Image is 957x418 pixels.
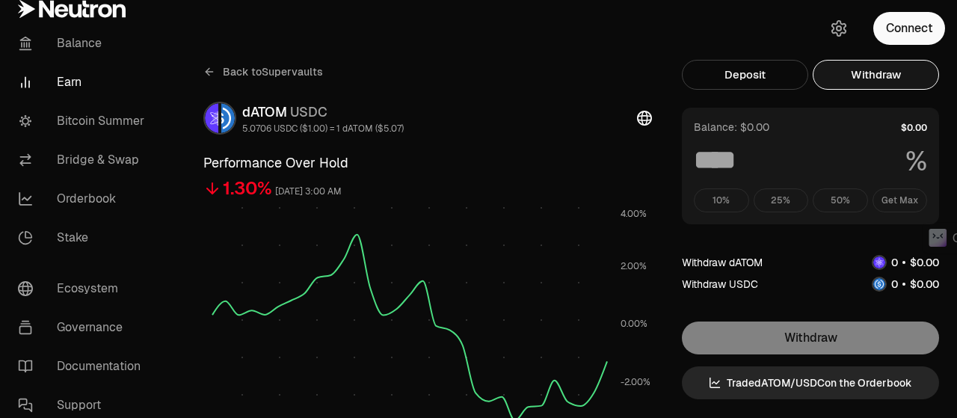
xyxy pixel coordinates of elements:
a: Earn [6,63,161,102]
button: Withdraw [813,60,939,90]
div: [DATE] 3:00 AM [275,183,342,200]
span: USDC [290,103,327,120]
span: Back to Supervaults [223,64,323,79]
tspan: 2.00% [621,260,647,272]
a: Stake [6,218,161,257]
button: Deposit [682,60,808,90]
a: Governance [6,308,161,347]
img: USDC Logo [873,278,885,290]
div: Withdraw USDC [682,277,758,292]
div: Balance: $0.00 [694,120,769,135]
a: Ecosystem [6,269,161,308]
img: dATOM Logo [873,256,885,268]
tspan: -2.00% [621,376,650,388]
span: % [905,147,927,176]
div: 5.0706 USDC ($1.00) = 1 dATOM ($5.07) [242,123,404,135]
div: dATOM [242,102,404,123]
img: USDC Logo [221,103,235,133]
a: Bridge & Swap [6,141,161,179]
a: Bitcoin Summer [6,102,161,141]
a: Balance [6,24,161,63]
img: dATOM Logo [205,103,218,133]
a: Back toSupervaults [203,60,323,84]
button: Connect [873,12,945,45]
div: 1.30% [223,176,272,200]
a: TradedATOM/USDCon the Orderbook [682,366,939,399]
tspan: 4.00% [621,208,647,220]
a: Orderbook [6,179,161,218]
a: Documentation [6,347,161,386]
tspan: 0.00% [621,318,647,330]
div: Withdraw dATOM [682,255,763,270]
h3: Performance Over Hold [203,153,652,173]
